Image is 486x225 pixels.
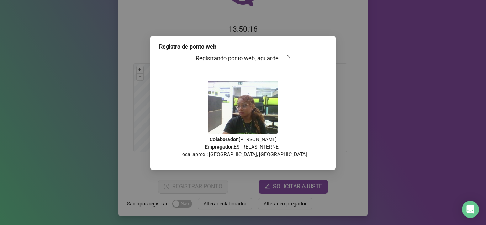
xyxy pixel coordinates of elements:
[159,136,327,158] p: : [PERSON_NAME] : ESTRELAS INTERNET Local aprox.: [GEOGRAPHIC_DATA], [GEOGRAPHIC_DATA]
[205,144,233,150] strong: Empregador
[208,81,278,134] img: Z
[462,201,479,218] div: Open Intercom Messenger
[159,43,327,51] div: Registro de ponto web
[283,54,291,62] span: loading
[159,54,327,63] h3: Registrando ponto web, aguarde...
[210,136,238,142] strong: Colaborador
